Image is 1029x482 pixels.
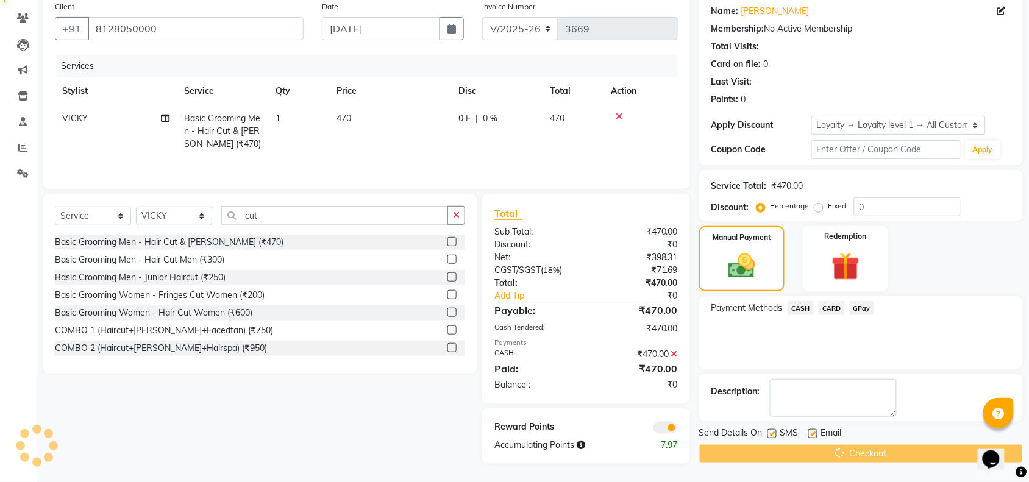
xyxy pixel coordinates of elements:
[550,113,564,124] span: 470
[62,113,88,124] span: VICKY
[821,427,842,442] span: Email
[56,55,687,77] div: Services
[485,277,586,289] div: Total:
[850,301,875,315] span: GPay
[711,40,760,53] div: Total Visits:
[184,113,261,149] span: Basic Grooming Men - Hair Cut & [PERSON_NAME] (₹470)
[713,232,771,243] label: Manual Payment
[276,113,280,124] span: 1
[485,378,586,391] div: Balance :
[978,433,1017,470] iframe: chat widget
[711,201,749,214] div: Discount:
[586,264,687,277] div: ₹71.69
[55,342,267,355] div: COMBO 2 (Haircut+[PERSON_NAME]+Hairspa) (₹950)
[494,207,522,220] span: Total
[636,439,687,452] div: 7.97
[699,427,763,442] span: Send Details On
[482,1,535,12] label: Invoice Number
[322,1,338,12] label: Date
[755,76,758,88] div: -
[55,253,224,266] div: Basic Grooming Men - Hair Cut Men (₹300)
[55,324,273,337] div: COMBO 1 (Haircut+[PERSON_NAME]+Facedtan) (₹750)
[711,5,739,18] div: Name:
[764,58,769,71] div: 0
[604,77,678,105] th: Action
[711,119,811,132] div: Apply Discount
[494,338,678,348] div: Payments
[711,76,752,88] div: Last Visit:
[485,289,603,302] a: Add Tip
[720,250,764,282] img: _cash.svg
[268,77,329,105] th: Qty
[788,301,814,315] span: CASH
[772,180,803,193] div: ₹470.00
[711,385,760,398] div: Description:
[221,206,448,225] input: Search or Scan
[485,264,586,277] div: ( )
[483,112,497,125] span: 0 %
[485,225,586,238] div: Sub Total:
[819,301,845,315] span: CARD
[711,302,783,314] span: Payment Methods
[55,1,74,12] label: Client
[586,251,687,264] div: ₹398.31
[485,361,586,376] div: Paid:
[485,439,636,452] div: Accumulating Points
[586,378,687,391] div: ₹0
[711,93,739,106] div: Points:
[485,322,586,335] div: Cash Tendered:
[741,93,746,106] div: 0
[586,225,687,238] div: ₹470.00
[823,249,869,284] img: _gift.svg
[711,180,767,193] div: Service Total:
[55,289,265,302] div: Basic Grooming Women - Fringes Cut Women (₹200)
[485,348,586,361] div: CASH
[543,265,560,275] span: 18%
[336,113,351,124] span: 470
[177,77,268,105] th: Service
[485,420,586,434] div: Reward Points
[586,348,687,361] div: ₹470.00
[55,307,252,319] div: Basic Grooming Women - Hair Cut Women (₹600)
[711,23,764,35] div: Membership:
[543,77,604,105] th: Total
[485,303,586,317] div: Payable:
[780,427,799,442] span: SMS
[451,77,543,105] th: Disc
[485,238,586,251] div: Discount:
[771,200,810,211] label: Percentage
[825,231,867,242] label: Redemption
[828,200,847,211] label: Fixed
[966,141,1000,159] button: Apply
[586,303,687,317] div: ₹470.00
[711,58,761,71] div: Card on file:
[485,251,586,264] div: Net:
[586,238,687,251] div: ₹0
[55,17,89,40] button: +91
[88,17,304,40] input: Search by Name/Mobile/Email/Code
[55,77,177,105] th: Stylist
[603,289,687,302] div: ₹0
[811,140,961,159] input: Enter Offer / Coupon Code
[586,361,687,376] div: ₹470.00
[741,5,810,18] a: [PERSON_NAME]
[55,271,226,284] div: Basic Grooming Men - Junior Haircut (₹250)
[586,322,687,335] div: ₹470.00
[458,112,471,125] span: 0 F
[494,264,541,275] span: CGST/SGST
[55,236,283,249] div: Basic Grooming Men - Hair Cut & [PERSON_NAME] (₹470)
[329,77,451,105] th: Price
[711,143,811,156] div: Coupon Code
[475,112,478,125] span: |
[586,277,687,289] div: ₹470.00
[711,23,1011,35] div: No Active Membership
